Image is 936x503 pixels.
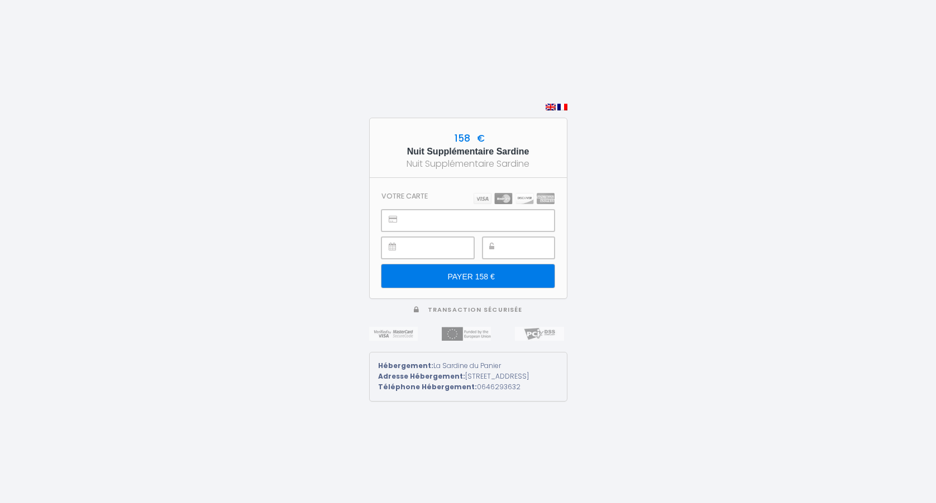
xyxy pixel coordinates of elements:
iframe: Cadre sécurisé pour la saisie du numéro de carte [407,210,553,231]
span: Transaction sécurisée [428,306,522,314]
input: PAYER 158 € [381,264,554,288]
div: Nuit Supplémentaire Sardine [380,157,557,171]
strong: Téléphone Hébergement: [378,382,477,391]
img: fr.png [557,104,567,110]
img: en.png [546,104,556,110]
img: carts.png [474,193,555,204]
strong: Adresse Hébergement: [378,371,465,381]
span: 158 € [452,132,485,145]
iframe: Cadre sécurisé pour la saisie du code de sécurité CVC [508,238,554,258]
strong: Hébergement: [378,361,433,370]
h3: Votre carte [381,192,428,200]
iframe: Cadre sécurisé pour la saisie de la date d'expiration [407,238,473,258]
h5: Nuit Supplémentaire Sardine [380,146,557,157]
div: 0646293632 [378,382,558,393]
div: [STREET_ADDRESS] [378,371,558,382]
div: La Sardine du Panier [378,361,558,371]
